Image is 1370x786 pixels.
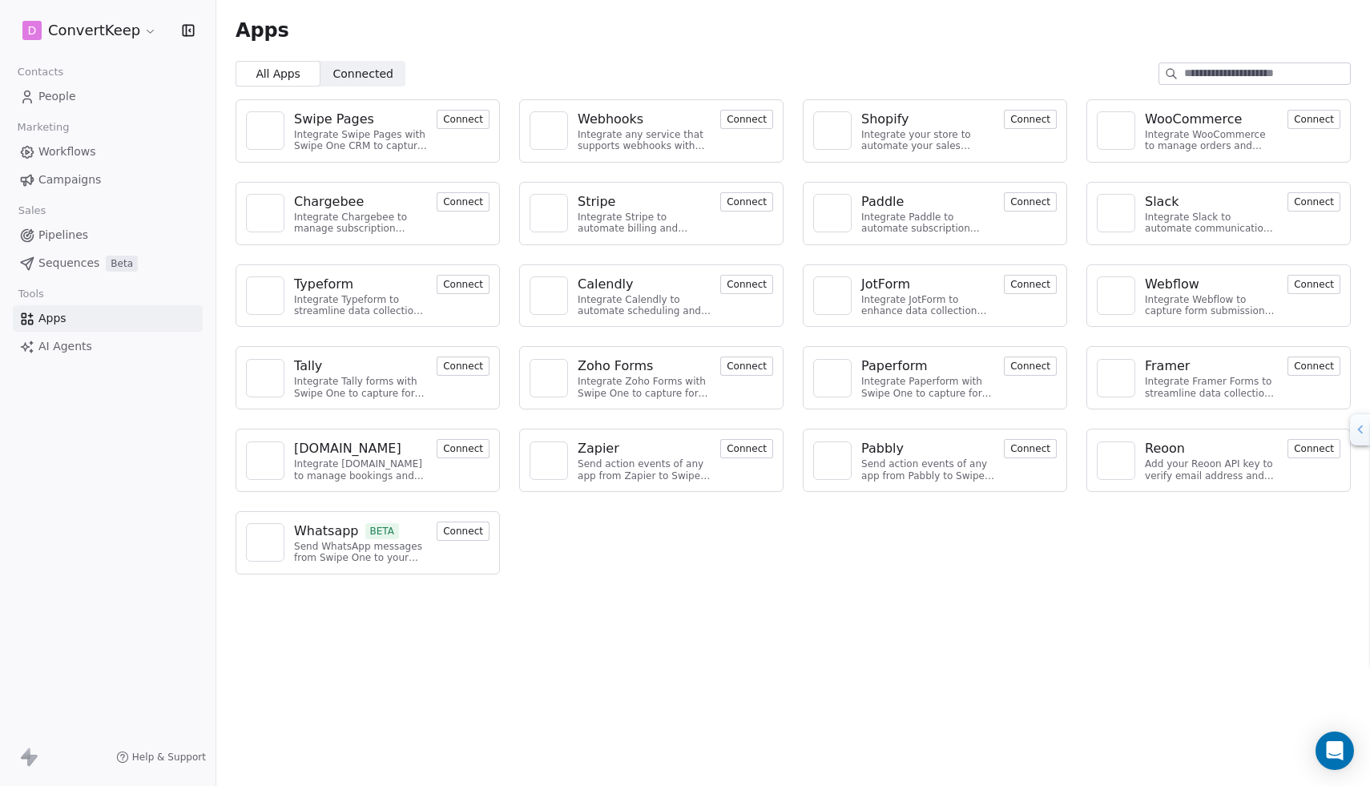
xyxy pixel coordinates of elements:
[530,441,568,480] a: NA
[1287,194,1340,209] a: Connect
[1287,358,1340,373] a: Connect
[437,357,490,376] button: Connect
[1145,439,1185,458] div: Reoon
[253,201,277,225] img: NA
[1097,359,1135,397] a: NA
[1104,366,1128,390] img: NA
[578,439,619,458] div: Zapier
[106,256,138,272] span: Beta
[294,192,427,212] a: Chargebee
[1287,439,1340,458] button: Connect
[861,275,910,294] div: JotForm
[294,275,353,294] div: Typeform
[1145,192,1179,212] div: Slack
[253,284,277,308] img: NA
[578,110,711,129] a: Webhooks
[38,88,76,105] span: People
[294,357,427,376] a: Tally
[820,284,844,308] img: NA
[246,441,284,480] a: NA
[1145,376,1278,399] div: Integrate Framer Forms to streamline data collection and customer engagement.
[578,275,633,294] div: Calendly
[720,194,773,209] a: Connect
[13,333,203,360] a: AI Agents
[294,522,359,541] div: Whatsapp
[13,167,203,193] a: Campaigns
[1004,441,1057,456] a: Connect
[537,366,561,390] img: NA
[437,276,490,292] a: Connect
[1097,194,1135,232] a: NA
[578,110,643,129] div: Webhooks
[861,376,994,399] div: Integrate Paperform with Swipe One to capture form submissions.
[116,751,206,764] a: Help & Support
[1287,275,1340,294] button: Connect
[294,357,322,376] div: Tally
[813,111,852,150] a: NA
[1004,439,1057,458] button: Connect
[1145,294,1278,317] div: Integrate Webflow to capture form submissions and automate customer engagement.
[132,751,206,764] span: Help & Support
[1287,357,1340,376] button: Connect
[294,110,374,129] div: Swipe Pages
[246,523,284,562] a: NA
[38,310,66,327] span: Apps
[578,192,711,212] a: Stripe
[294,439,427,458] a: [DOMAIN_NAME]
[720,192,773,212] button: Connect
[1145,357,1278,376] a: Framer
[578,376,711,399] div: Integrate Zoho Forms with Swipe One to capture form submissions.
[820,449,844,473] img: NA
[38,143,96,160] span: Workflows
[333,66,393,83] span: Connected
[437,194,490,209] a: Connect
[861,439,994,458] a: Pabbly
[813,194,852,232] a: NA
[1104,449,1128,473] img: NA
[1145,458,1278,482] div: Add your Reoon API key to verify email address and reduce bounces
[578,458,711,482] div: Send action events of any app from Zapier to Swipe One
[720,358,773,373] a: Connect
[861,357,994,376] a: Paperform
[720,276,773,292] a: Connect
[246,276,284,315] a: NA
[294,294,427,317] div: Integrate Typeform to streamline data collection and customer engagement.
[294,376,427,399] div: Integrate Tally forms with Swipe One to capture form data.
[365,523,400,539] span: BETA
[578,129,711,152] div: Integrate any service that supports webhooks with Swipe One to capture and automate data workflows.
[813,359,852,397] a: NA
[13,305,203,332] a: Apps
[537,201,561,225] img: NA
[861,294,994,317] div: Integrate JotForm to enhance data collection and improve customer engagement.
[1145,212,1278,235] div: Integrate Slack to automate communication and collaboration.
[294,212,427,235] div: Integrate Chargebee to manage subscription billing and customer data.
[861,458,994,482] div: Send action events of any app from Pabbly to Swipe One
[720,357,773,376] button: Connect
[13,83,203,110] a: People
[11,199,53,223] span: Sales
[13,250,203,276] a: SequencesBeta
[1316,732,1354,770] div: Open Intercom Messenger
[253,449,277,473] img: NA
[1287,192,1340,212] button: Connect
[861,212,994,235] div: Integrate Paddle to automate subscription management and customer engagement.
[820,119,844,143] img: NA
[1004,275,1057,294] button: Connect
[578,275,711,294] a: Calendly
[578,212,711,235] div: Integrate Stripe to automate billing and payments.
[294,275,427,294] a: Typeform
[437,523,490,538] a: Connect
[38,171,101,188] span: Campaigns
[530,359,568,397] a: NA
[861,192,904,212] div: Paddle
[1145,192,1278,212] a: Slack
[294,439,401,458] div: [DOMAIN_NAME]
[253,366,277,390] img: NA
[1145,129,1278,152] div: Integrate WooCommerce to manage orders and customer data
[720,110,773,129] button: Connect
[1145,439,1278,458] a: Reoon
[861,110,994,129] a: Shopify
[294,541,427,564] div: Send WhatsApp messages from Swipe One to your customers
[813,441,852,480] a: NA
[437,192,490,212] button: Connect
